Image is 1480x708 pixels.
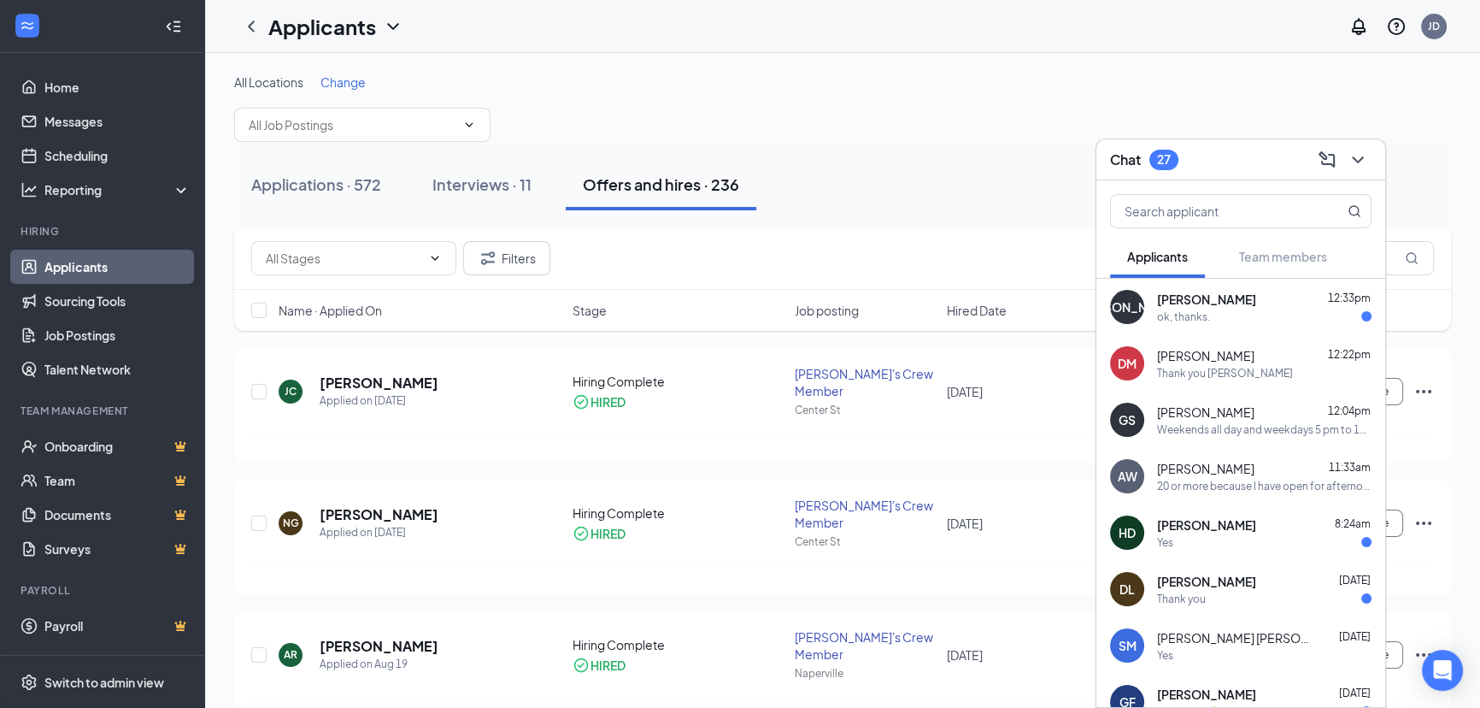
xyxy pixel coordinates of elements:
div: JD [1428,19,1440,33]
h5: [PERSON_NAME] [320,505,438,524]
svg: ChevronDown [383,16,403,37]
svg: Ellipses [1413,381,1434,402]
div: Naperville [795,666,937,681]
svg: Collapse [165,18,182,35]
button: ComposeMessage [1313,146,1341,174]
div: Reporting [44,181,191,198]
svg: MagnifyingGlass [1348,204,1361,218]
svg: Ellipses [1413,645,1434,665]
div: 27 [1157,152,1171,167]
div: Hiring [21,224,187,239]
span: [PERSON_NAME] [1157,573,1256,590]
div: Applications · 572 [251,174,381,195]
svg: QuestionInfo [1386,16,1407,37]
svg: Ellipses [1413,513,1434,534]
span: [DATE] [1339,630,1371,643]
div: HIRED [590,525,625,542]
input: Search applicant [1111,195,1313,227]
h1: Applicants [268,12,376,41]
h3: Chat [1110,150,1141,169]
span: All Locations [234,74,303,90]
span: 11:33am [1329,461,1371,474]
svg: Notifications [1348,16,1369,37]
a: Messages [44,104,191,139]
div: Switch to admin view [44,674,164,691]
span: [DATE] [947,384,983,399]
svg: WorkstreamLogo [19,17,36,34]
a: Talent Network [44,352,191,386]
span: [PERSON_NAME] [1157,460,1254,477]
button: ChevronDown [1344,146,1371,174]
span: [PERSON_NAME] [1157,347,1254,364]
svg: Filter [478,248,498,268]
div: Center St [795,403,937,417]
div: Thank you [PERSON_NAME] [1157,366,1293,381]
span: Name · Applied On [279,302,382,319]
a: TeamCrown [44,463,191,498]
h5: [PERSON_NAME] [320,374,438,392]
svg: CheckmarkCircle [573,657,590,674]
svg: ChevronDown [428,251,442,265]
span: [DATE] [947,516,983,531]
span: [PERSON_NAME] [1157,404,1254,421]
span: 12:22pm [1328,348,1371,361]
div: 20 or more because I have open for afternoon/night and open availability for weekends [1157,479,1371,493]
span: [DATE] [1339,687,1371,699]
div: AR [284,647,297,662]
div: Interviews · 11 [432,174,532,195]
div: HIRED [590,657,625,674]
span: Stage [573,302,607,319]
span: Team members [1239,249,1327,264]
div: DL [1119,581,1135,598]
div: Hiring Complete [573,504,785,522]
div: DM [1118,355,1136,372]
div: NG [283,516,299,530]
svg: Settings [21,674,38,691]
div: Yes [1157,648,1173,663]
div: Payroll [21,583,187,598]
a: Scheduling [44,139,191,173]
svg: ComposeMessage [1317,150,1337,170]
span: Hired Date [947,302,1007,319]
span: Job posting [795,302,859,319]
div: AW [1118,468,1137,485]
svg: ChevronLeft [241,16,261,37]
div: Weekends all day and weekdays 5 pm to 10pm except for [DATE] so basically evening [1157,422,1371,437]
svg: ChevronDown [1348,150,1368,170]
span: 12:33pm [1328,292,1371,304]
div: [PERSON_NAME]'s Crew Member [795,497,937,531]
svg: Analysis [21,181,38,198]
h5: [PERSON_NAME] [320,637,438,656]
a: SurveysCrown [44,532,191,566]
div: Open Intercom Messenger [1422,650,1463,691]
svg: MagnifyingGlass [1405,251,1418,265]
div: Applied on [DATE] [320,392,438,410]
div: Applied on [DATE] [320,524,438,541]
div: [PERSON_NAME]'s Crew Member [795,365,937,399]
span: [PERSON_NAME] [PERSON_NAME] [1157,629,1311,646]
a: Applicants [44,250,191,284]
div: JC [285,384,297,398]
span: 8:24am [1335,517,1371,530]
div: [PERSON_NAME]'s Crew Member [795,628,937,663]
div: GS [1119,411,1136,428]
button: Filter Filters [463,241,550,275]
input: All Job Postings [249,115,455,134]
div: HD [1119,524,1136,541]
a: Home [44,70,191,104]
div: Center St [795,534,937,549]
a: Job Postings [44,318,191,352]
a: DocumentsCrown [44,498,191,532]
div: ok, thanks. [1157,310,1210,324]
input: All Stages [266,249,421,268]
div: [PERSON_NAME] [1078,298,1177,316]
div: Offers and hires · 236 [583,174,739,195]
div: Thank you [1157,592,1206,606]
div: HIRED [590,393,625,410]
span: [PERSON_NAME] [1157,686,1256,703]
span: Change [320,74,366,90]
span: Applicants [1127,249,1188,264]
span: [PERSON_NAME] [1157,516,1256,534]
div: SM [1119,637,1136,654]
